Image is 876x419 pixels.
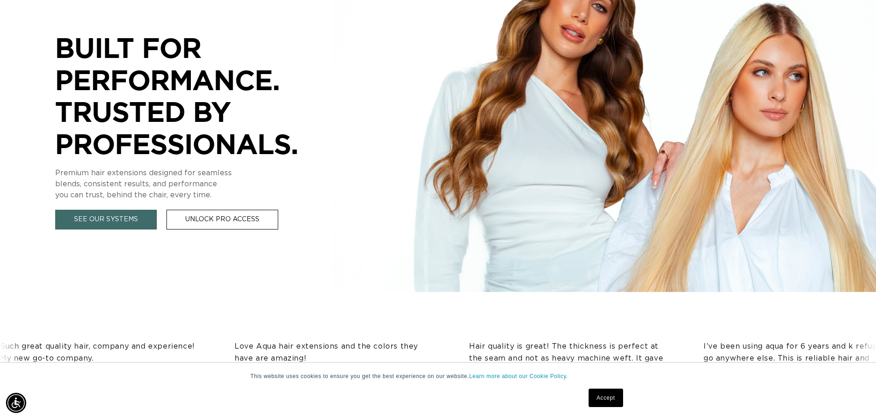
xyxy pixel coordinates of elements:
p: Premium hair extensions designed for seamless blends, consistent results, and performance you can... [55,167,331,201]
p: Hair quality is great! The thickness is perfect at the seam and not as heavy machine weft. It gav... [415,341,613,376]
a: Learn more about our Cookie Policy. [469,373,568,379]
p: This website uses cookies to ensure you get the best experience on our website. [251,372,626,380]
p: I’ve been using aqua for 6 years and k refuse to go anywhere else. This is reliable hair and cust... [649,341,847,376]
div: Accessibility Menu [6,393,26,413]
p: Love Aqua hair extensions and the colors they have are amazing! [180,341,378,364]
a: See Our Systems [55,210,157,230]
a: Unlock Pro Access [166,210,278,230]
p: BUILT FOR PERFORMANCE. TRUSTED BY PROFESSIONALS. [55,32,331,160]
a: Accept [589,389,623,407]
